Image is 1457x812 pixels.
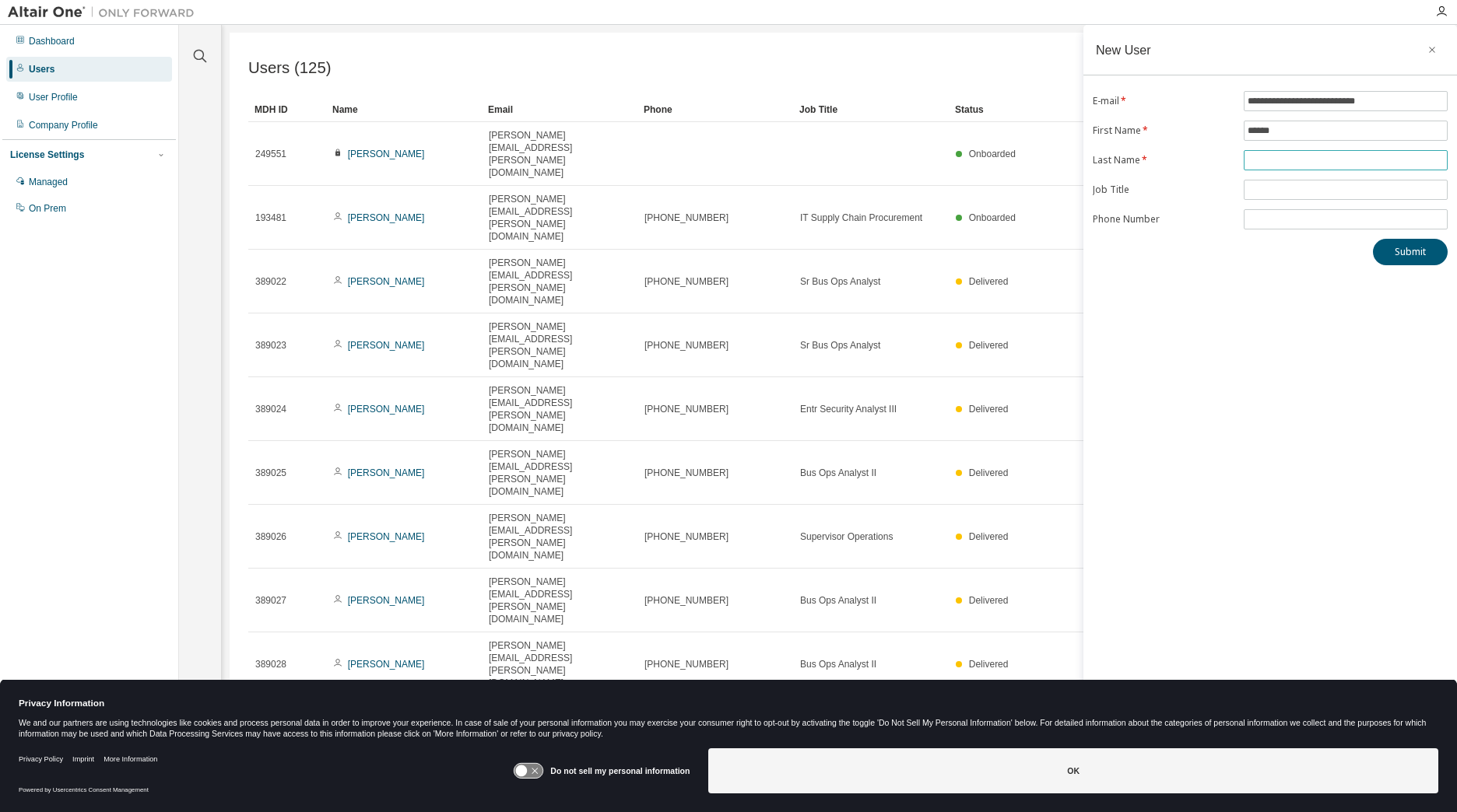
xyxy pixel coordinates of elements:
[800,275,880,288] span: Sr Bus Ops Analyst
[29,119,98,131] div: Company Profile
[1093,124,1234,137] label: First Name
[348,404,425,415] a: [PERSON_NAME]
[348,276,425,287] a: [PERSON_NAME]
[800,403,897,415] span: Entr Security Analyst III
[1093,154,1234,166] label: Last Name
[255,275,286,288] span: 389022
[489,639,630,689] span: [PERSON_NAME][EMAIL_ADDRESS][PERSON_NAME][DOMAIN_NAME]
[800,530,893,543] span: Supervisor Operations
[10,149,84,161] div: License Settings
[489,448,630,498] span: [PERSON_NAME][EMAIL_ADDRESS][PERSON_NAME][DOMAIN_NAME]
[644,403,728,415] span: [PHONE_NUMBER]
[29,176,68,188] div: Managed
[644,212,728,224] span: [PHONE_NUMBER]
[969,595,1009,606] span: Delivered
[800,339,880,352] span: Sr Bus Ops Analyst
[255,467,286,479] span: 389025
[255,403,286,415] span: 389024
[29,91,78,103] div: User Profile
[489,576,630,625] span: [PERSON_NAME][EMAIL_ADDRESS][PERSON_NAME][DOMAIN_NAME]
[29,35,75,47] div: Dashboard
[800,658,876,670] span: Bus Ops Analyst II
[969,467,1009,478] span: Delivered
[1093,184,1234,196] label: Job Title
[489,320,630,370] span: [PERSON_NAME][EMAIL_ADDRESS][PERSON_NAME][DOMAIN_NAME]
[1093,95,1234,107] label: E-mail
[29,202,66,215] div: On Prem
[348,531,425,542] a: [PERSON_NAME]
[969,531,1009,542] span: Delivered
[489,512,630,562] span: [PERSON_NAME][EMAIL_ADDRESS][PERSON_NAME][DOMAIN_NAME]
[644,530,728,543] span: [PHONE_NUMBER]
[255,594,286,607] span: 389027
[489,257,630,306] span: [PERSON_NAME][EMAIL_ADDRESS][PERSON_NAME][DOMAIN_NAME]
[799,97,943,122] div: Job Title
[644,467,728,479] span: [PHONE_NUMBER]
[644,275,728,288] span: [PHONE_NUMBER]
[255,530,286,543] span: 389026
[348,212,425,223] a: [PERSON_NAME]
[255,148,286,160] span: 249551
[348,467,425,478] a: [PERSON_NAME]
[348,659,425,670] a: [PERSON_NAME]
[800,594,876,607] span: Bus Ops Analyst II
[255,339,286,352] span: 389023
[644,658,728,670] span: [PHONE_NUMBER]
[1373,239,1448,265] button: Submit
[488,97,631,122] div: Email
[489,193,630,243] span: [PERSON_NAME][EMAIL_ADDRESS][PERSON_NAME][DOMAIN_NAME]
[255,658,286,670] span: 389028
[489,129,630,179] span: [PERSON_NAME][EMAIL_ADDRESS][PERSON_NAME][DOMAIN_NAME]
[969,404,1009,415] span: Delivered
[969,149,1016,159] span: Onboarded
[489,384,630,434] span: [PERSON_NAME][EMAIL_ADDRESS][PERSON_NAME][DOMAIN_NAME]
[1096,44,1151,56] div: New User
[800,467,876,479] span: Bus Ops Analyst II
[255,212,286,224] span: 193481
[644,594,728,607] span: [PHONE_NUMBER]
[644,339,728,352] span: [PHONE_NUMBER]
[969,659,1009,670] span: Delivered
[348,340,425,351] a: [PERSON_NAME]
[644,97,787,122] div: Phone
[969,276,1009,287] span: Delivered
[29,63,54,75] div: Users
[348,595,425,606] a: [PERSON_NAME]
[1093,213,1234,226] label: Phone Number
[348,149,425,159] a: [PERSON_NAME]
[955,97,1350,122] div: Status
[969,212,1016,223] span: Onboarded
[8,5,202,20] img: Altair One
[332,97,476,122] div: Name
[969,340,1009,351] span: Delivered
[255,97,320,122] div: MDH ID
[800,212,922,224] span: IT Supply Chain Procurement
[248,59,332,77] span: Users (125)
